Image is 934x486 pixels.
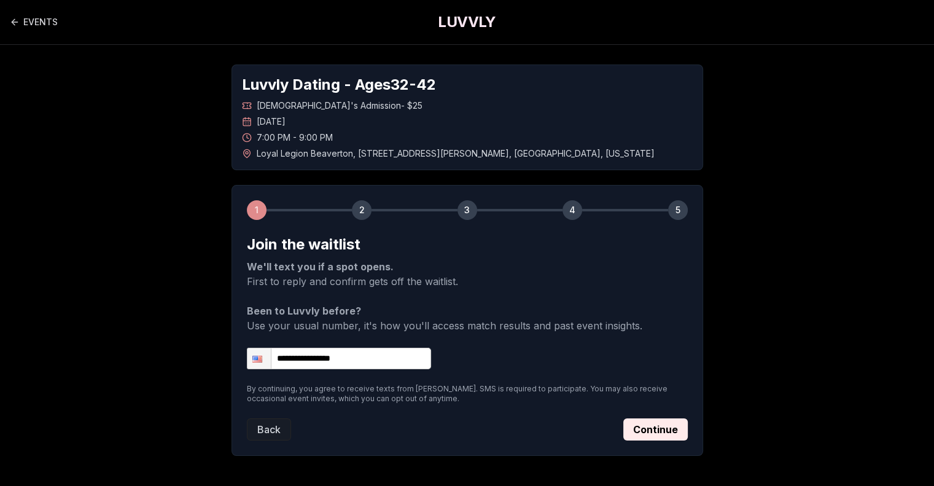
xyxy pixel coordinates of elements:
div: United States: + 1 [247,348,271,369]
div: 4 [562,200,582,220]
span: [DATE] [257,116,286,128]
div: 2 [352,200,372,220]
a: LUVVLY [438,12,496,32]
h2: Join the waitlist [247,235,688,254]
strong: We'll text you if a spot opens. [247,261,394,273]
div: 1 [247,200,267,220]
span: 7:00 PM - 9:00 PM [257,131,333,144]
button: Back [247,418,291,441]
div: 3 [457,200,477,220]
p: By continuing, you agree to receive texts from [PERSON_NAME]. SMS is required to participate. You... [247,384,688,404]
p: Use your usual number, it's how you'll access match results and past event insights. [247,304,688,333]
div: 5 [668,200,688,220]
a: Back to events [10,10,58,34]
h1: Luvvly Dating - Ages 32 - 42 [242,75,693,95]
span: Loyal Legion Beaverton , [STREET_ADDRESS][PERSON_NAME] , [GEOGRAPHIC_DATA] , [US_STATE] [257,147,655,160]
button: Continue [623,418,688,441]
strong: Been to Luvvly before? [247,305,361,317]
span: [DEMOGRAPHIC_DATA]'s Admission - $25 [257,100,422,112]
p: First to reply and confirm gets off the waitlist. [247,259,688,289]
